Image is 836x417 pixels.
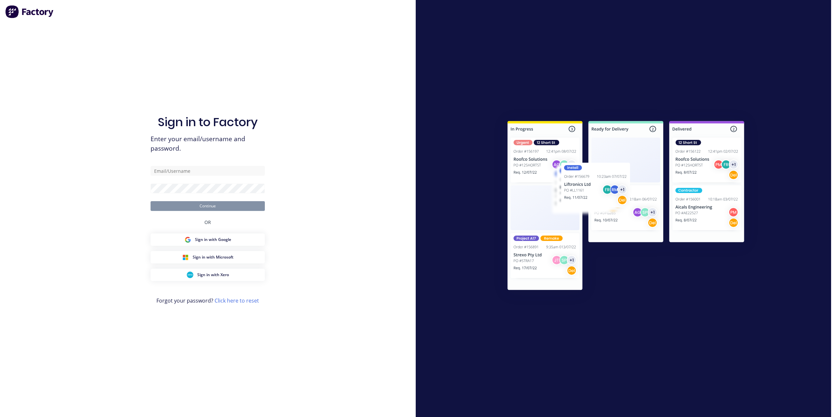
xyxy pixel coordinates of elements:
[182,254,189,261] img: Microsoft Sign in
[151,166,265,176] input: Email/Username
[158,115,258,129] h1: Sign in to Factory
[195,237,231,243] span: Sign in with Google
[193,254,233,260] span: Sign in with Microsoft
[204,211,211,233] div: OR
[187,272,193,278] img: Xero Sign in
[197,272,229,278] span: Sign in with Xero
[151,134,265,153] span: Enter your email/username and password.
[151,201,265,211] button: Continue
[215,297,259,304] a: Click here to reset
[493,108,759,305] img: Sign in
[185,236,191,243] img: Google Sign in
[151,269,265,281] button: Xero Sign inSign in with Xero
[156,297,259,305] span: Forgot your password?
[151,233,265,246] button: Google Sign inSign in with Google
[151,251,265,263] button: Microsoft Sign inSign in with Microsoft
[5,5,54,18] img: Factory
